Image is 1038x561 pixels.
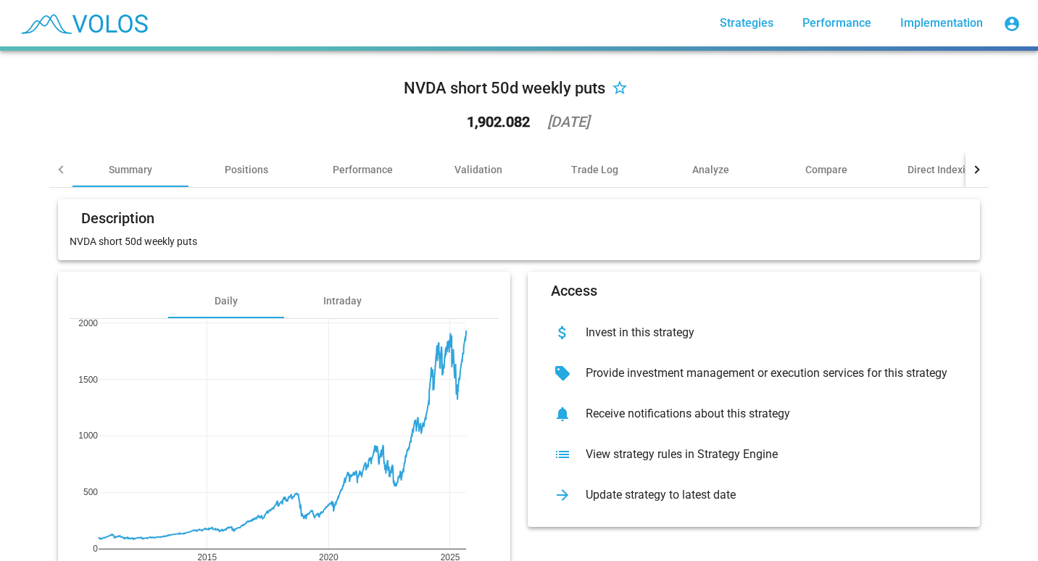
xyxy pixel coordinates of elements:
div: Provide investment management or execution services for this strategy [574,366,957,381]
img: blue_transparent.png [12,5,155,41]
p: NVDA short 50d weekly puts [70,234,968,249]
mat-card-title: Access [551,283,597,298]
mat-icon: list [551,443,574,466]
div: Update strategy to latest date [574,488,957,502]
div: Compare [805,162,847,177]
a: Strategies [708,10,785,36]
span: Strategies [720,16,773,30]
button: Provide investment management or execution services for this strategy [539,353,968,394]
mat-icon: arrow_forward [551,483,574,507]
div: View strategy rules in Strategy Engine [574,447,957,462]
span: Performance [802,16,871,30]
mat-icon: notifications [551,402,574,425]
div: Intraday [323,294,362,308]
div: Daily [215,294,238,308]
mat-icon: attach_money [551,321,574,344]
a: Performance [791,10,883,36]
mat-card-title: Description [81,211,154,225]
div: 1,902.082 [467,115,530,129]
span: Implementation [900,16,983,30]
div: Positions [225,162,268,177]
div: Summary [109,162,152,177]
div: Trade Log [571,162,618,177]
div: Direct Indexing [908,162,977,177]
button: Receive notifications about this strategy [539,394,968,434]
div: Validation [454,162,502,177]
div: Receive notifications about this strategy [574,407,957,421]
div: Performance [333,162,393,177]
div: Invest in this strategy [574,325,957,340]
mat-icon: account_circle [1003,15,1021,33]
button: Invest in this strategy [539,312,968,353]
button: View strategy rules in Strategy Engine [539,434,968,475]
div: NVDA short 50d weekly puts [404,77,605,100]
a: Implementation [889,10,995,36]
div: Analyze [692,162,729,177]
mat-icon: star_border [611,80,628,98]
button: Update strategy to latest date [539,475,968,515]
mat-icon: sell [551,362,574,385]
div: [DATE] [547,115,589,129]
